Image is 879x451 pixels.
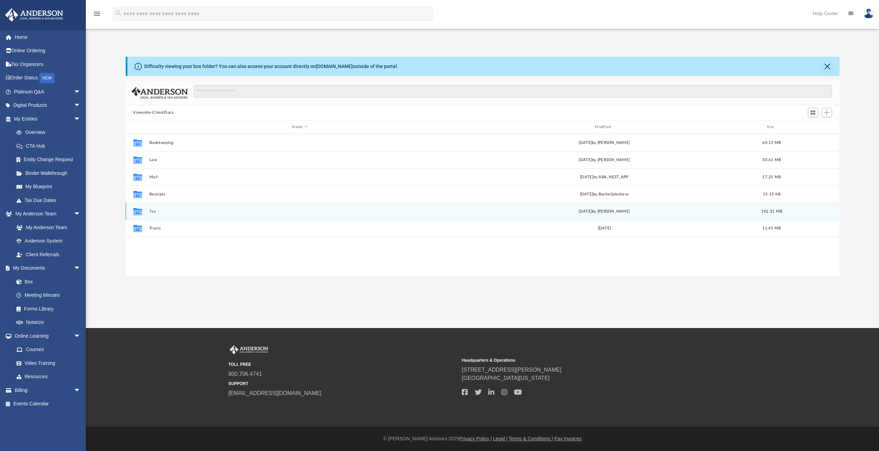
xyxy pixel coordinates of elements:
span: 15.15 KB [763,192,780,196]
a: 800.706.4741 [228,371,262,377]
button: Bookkeeping [149,140,450,145]
a: Entity Change Request [10,153,91,167]
a: Overview [10,126,91,139]
span: arrow_drop_down [74,207,88,221]
input: Search files and folders [194,85,832,98]
button: Close [823,61,832,71]
a: Binder Walkthrough [10,166,91,180]
a: menu [93,13,101,18]
span: 30.61 MB [762,158,781,162]
span: 11.41 MB [762,226,781,230]
button: Law [149,158,450,162]
a: Tax Due Dates [10,193,91,207]
div: [DATE] [454,225,755,232]
div: by [PERSON_NAME] [454,208,755,215]
span: arrow_drop_down [74,329,88,343]
div: Modified [453,124,755,130]
div: Name [149,124,450,130]
a: Online Learningarrow_drop_down [5,329,88,343]
div: NEW [39,73,55,83]
a: Platinum Q&Aarrow_drop_down [5,85,91,99]
span: arrow_drop_down [74,383,88,397]
button: Tax [149,209,450,214]
a: My Anderson Teamarrow_drop_down [5,207,88,221]
button: Viewable-ClientDocs [133,110,173,116]
a: Home [5,30,91,44]
button: Receipts [149,192,450,196]
a: Order StatusNEW [5,71,91,85]
a: [GEOGRAPHIC_DATA][US_STATE] [462,375,550,381]
a: Tax Organizers [5,57,91,71]
a: Digital Productsarrow_drop_down [5,99,91,112]
span: arrow_drop_down [74,85,88,99]
a: My Anderson Team [10,221,84,234]
span: 60.13 MB [762,141,781,145]
i: menu [93,10,101,18]
a: Resources [10,370,88,384]
a: Notarize [10,316,88,329]
img: Anderson Advisors Platinum Portal [3,8,65,22]
a: [EMAIL_ADDRESS][DOMAIN_NAME] [228,390,321,396]
span: arrow_drop_down [74,112,88,126]
a: My Blueprint [10,180,88,194]
a: Pay Invoices [554,436,581,441]
a: Video Training [10,356,84,370]
a: Billingarrow_drop_down [5,383,91,397]
a: Courses [10,343,88,357]
a: Online Ordering [5,44,91,58]
a: My Entitiesarrow_drop_down [5,112,91,126]
a: Anderson System [10,234,88,248]
a: Forms Library [10,302,84,316]
div: id [788,124,836,130]
div: [DATE] by [PERSON_NAME] [454,140,755,146]
small: TOLL FREE [228,361,457,368]
a: Legal | [493,436,507,441]
button: Add [822,108,832,117]
small: SUPPORT [228,381,457,387]
a: CTA Hub [10,139,91,153]
i: search [115,9,122,17]
div: [DATE] by [PERSON_NAME] [454,157,755,163]
button: Trusts [149,226,450,230]
span: arrow_drop_down [74,99,88,113]
a: Terms & Conditions | [509,436,553,441]
a: Events Calendar [5,397,91,411]
div: id [128,124,146,130]
small: Headquarters & Operations [462,357,690,363]
div: © [PERSON_NAME] Advisors 2025 [86,435,879,442]
div: grid [126,134,840,277]
a: My Documentsarrow_drop_down [5,261,88,275]
div: [DATE] by BoxforSalesforce [454,191,755,198]
a: Box [10,275,84,289]
img: User Pic [864,9,874,19]
div: Difficulty viewing your box folder? You can also access your account directly on outside of the p... [144,63,398,70]
span: 17.25 MB [762,175,781,179]
button: Switch to Grid View [808,108,818,117]
a: [DOMAIN_NAME] [316,64,353,69]
div: Size [758,124,785,130]
div: [DATE] by ABA_NEST_APP [454,174,755,180]
img: Anderson Advisors Platinum Portal [228,345,270,354]
span: arrow_drop_down [74,261,88,275]
a: [STREET_ADDRESS][PERSON_NAME] [462,367,561,373]
button: Mail [149,175,450,179]
a: Meeting Minutes [10,289,88,302]
span: 142.31 MB [761,210,782,213]
a: Privacy Policy | [459,436,492,441]
a: Client Referrals [10,248,88,261]
span: [DATE] [579,210,592,213]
